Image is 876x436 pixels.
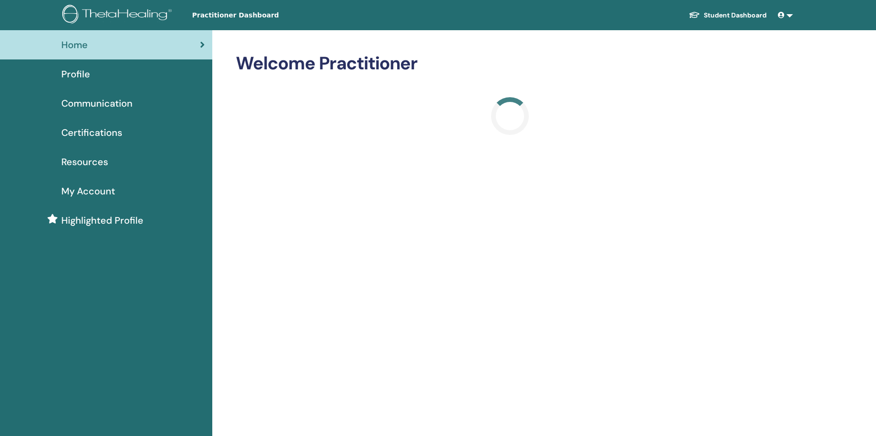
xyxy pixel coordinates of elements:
[192,10,334,20] span: Practitioner Dashboard
[236,53,784,75] h2: Welcome Practitioner
[61,96,133,110] span: Communication
[61,126,122,140] span: Certifications
[61,155,108,169] span: Resources
[689,11,700,19] img: graduation-cap-white.svg
[681,7,774,24] a: Student Dashboard
[61,213,143,227] span: Highlighted Profile
[61,38,88,52] span: Home
[61,184,115,198] span: My Account
[62,5,175,26] img: logo.png
[61,67,90,81] span: Profile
